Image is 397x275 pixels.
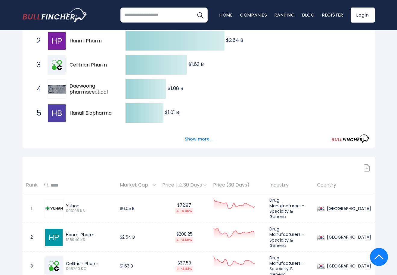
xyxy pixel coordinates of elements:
[162,182,206,188] div: Price | 30 Days
[226,37,243,44] text: $2.64 B
[193,8,208,23] button: Search
[48,104,66,122] img: Hanall Biopharma
[66,237,113,243] span: 128940.KS
[168,85,183,92] text: $1.08 B
[48,85,66,94] img: Daewoong pharmaceutical
[23,223,41,252] td: 2
[45,206,63,211] img: 000105.KS.png
[48,56,66,74] img: Celltrion Pharm
[45,257,63,275] img: 068760.KQ.png
[66,261,113,266] div: Celltrion Pharm
[322,12,343,18] a: Register
[23,8,87,22] img: bullfincher logo
[23,176,41,194] th: Rank
[266,176,314,194] th: Industry
[120,181,151,190] span: Market Cap
[70,110,115,116] span: Hanall Biopharma
[351,8,375,23] a: Login
[325,263,371,269] div: [GEOGRAPHIC_DATA]
[70,83,115,96] span: Daewoong pharmaceutical
[266,194,314,223] td: Drug Manufacturers - Specialty & Generic
[23,194,41,223] td: 1
[116,223,159,252] td: $2.64 B
[23,8,87,22] a: Go to homepage
[116,194,159,223] td: $6.05 B
[70,38,115,44] span: Hanmi Pharm
[162,231,206,243] div: $208.25
[175,237,193,243] div: -3.59%
[302,12,315,18] a: Blog
[219,12,233,18] a: Home
[66,203,113,209] div: Yuhan
[325,234,371,240] div: [GEOGRAPHIC_DATA]
[34,108,40,118] span: 5
[34,84,40,94] span: 4
[181,134,216,144] button: Show more...
[210,176,266,194] th: Price (30 Days)
[162,260,206,272] div: $37.59
[66,232,113,237] div: Hanmi Pharm
[48,32,66,50] img: Hanmi Pharm
[165,109,179,116] text: $1.01 B
[175,208,193,214] div: -6.36%
[70,62,115,68] span: Celltrion Pharm
[266,223,314,252] td: Drug Manufacturers - Specialty & Generic
[66,266,113,271] span: 068760.KQ
[175,266,193,272] div: -3.83%
[162,202,206,214] div: $72.87
[240,12,267,18] a: Companies
[66,209,113,214] span: 000105.KS
[188,61,204,68] text: $1.63 B
[325,206,371,211] div: [GEOGRAPHIC_DATA]
[34,60,40,70] span: 3
[274,12,295,18] a: Ranking
[34,36,40,46] span: 2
